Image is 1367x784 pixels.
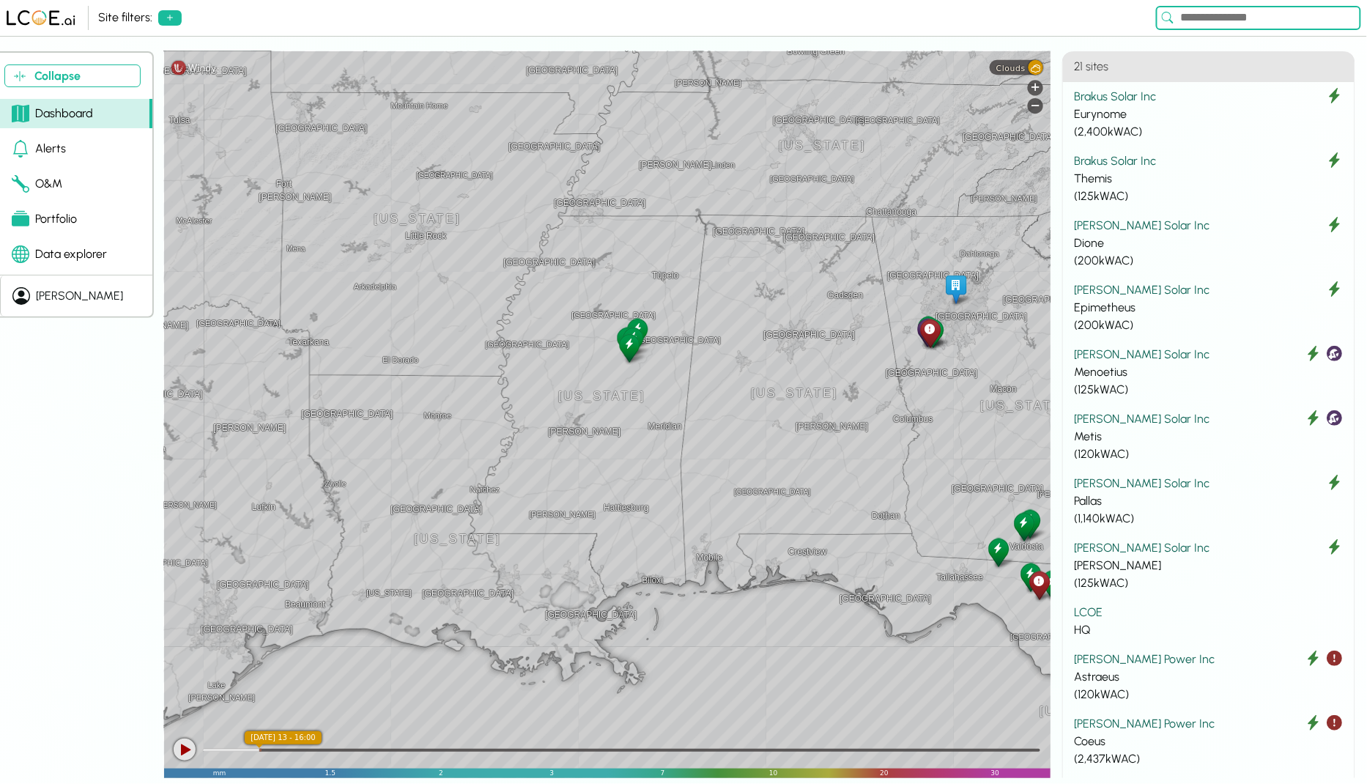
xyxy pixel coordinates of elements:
[1075,557,1343,574] div: [PERSON_NAME]
[1075,651,1343,668] div: [PERSON_NAME] Power Inc
[1069,533,1349,598] button: [PERSON_NAME] Solar Inc [PERSON_NAME] (125kWAC)
[98,9,152,26] div: Site filters:
[1075,539,1343,557] div: [PERSON_NAME] Solar Inc
[36,287,123,305] div: [PERSON_NAME]
[1075,234,1343,252] div: Dione
[1063,52,1355,82] h4: 21 sites
[1069,147,1349,211] button: Brakus Solar Inc Themis (125kWAC)
[1069,404,1349,469] button: [PERSON_NAME] Solar Inc Metis (120kWAC)
[1011,510,1037,543] div: Styx
[1075,410,1343,428] div: [PERSON_NAME] Solar Inc
[12,140,66,158] div: Alerts
[1075,217,1343,234] div: [PERSON_NAME] Solar Inc
[1075,281,1343,299] div: [PERSON_NAME] Solar Inc
[1075,445,1343,463] div: ( 120 kWAC)
[1075,668,1343,686] div: Astraeus
[1075,88,1343,106] div: Brakus Solar Inc
[1017,507,1042,540] div: Aura
[1075,510,1343,528] div: ( 1,140 kWAC)
[943,273,968,306] div: HQ
[1075,475,1343,492] div: [PERSON_NAME] Solar Inc
[1028,81,1043,96] div: Zoom in
[1075,428,1343,445] div: Metis
[1069,82,1349,147] button: Brakus Solar Inc Eurynome (2,400kWAC)
[1075,123,1343,141] div: ( 2,400 kWAC)
[1069,598,1349,645] button: LCOE HQ
[1075,299,1343,317] div: Epimetheus
[1018,561,1043,593] div: Crius
[920,317,946,350] div: Pallas
[1069,645,1349,709] button: [PERSON_NAME] Power Inc Astraeus (120kWAC)
[1075,170,1343,188] div: Themis
[1075,750,1343,768] div: ( 2,437 kWAC)
[1075,492,1343,510] div: Pallas
[915,314,941,347] div: Theia
[1069,709,1349,774] button: [PERSON_NAME] Power Inc Coeus (2,437kWAC)
[914,316,940,349] div: Asteria
[1075,317,1343,334] div: ( 200 kWAC)
[1069,211,1349,275] button: [PERSON_NAME] Solar Inc Dione (200kWAC)
[985,536,1011,569] div: Cronus
[12,175,62,193] div: O&M
[12,245,107,263] div: Data explorer
[616,331,642,364] div: Themis
[1069,340,1349,404] button: [PERSON_NAME] Solar Inc Menoetius (125kWAC)
[1075,733,1343,750] div: Coeus
[1075,574,1343,592] div: ( 125 kWAC)
[1075,188,1343,205] div: ( 125 kWAC)
[1039,568,1064,601] div: Rhea
[1075,363,1343,381] div: Menoetius
[1069,469,1349,533] button: [PERSON_NAME] Solar Inc Pallas (1,140kWAC)
[12,105,93,122] div: Dashboard
[1075,346,1343,363] div: [PERSON_NAME] Solar Inc
[245,731,322,744] div: local time
[1075,604,1343,621] div: LCOE
[245,731,322,744] div: [DATE] 13 - 16:00
[1075,106,1343,123] div: Eurynome
[6,10,76,26] img: LCOE.ai
[1075,686,1343,703] div: ( 120 kWAC)
[4,64,141,87] button: Collapse
[1028,98,1043,114] div: Zoom out
[917,317,943,350] div: Coeus
[620,325,645,358] div: Epimetheus
[1075,621,1343,639] div: HQ
[1075,715,1343,733] div: [PERSON_NAME] Power Inc
[12,210,77,228] div: Portfolio
[1075,252,1343,270] div: ( 200 kWAC)
[1026,569,1052,602] div: Astraeus
[624,316,650,349] div: Hyperion
[1069,275,1349,340] button: [PERSON_NAME] Solar Inc Epimetheus (200kWAC)
[1075,381,1343,399] div: ( 125 kWAC)
[996,64,1026,73] span: Clouds
[1075,152,1343,170] div: Brakus Solar Inc
[614,325,640,358] div: Dione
